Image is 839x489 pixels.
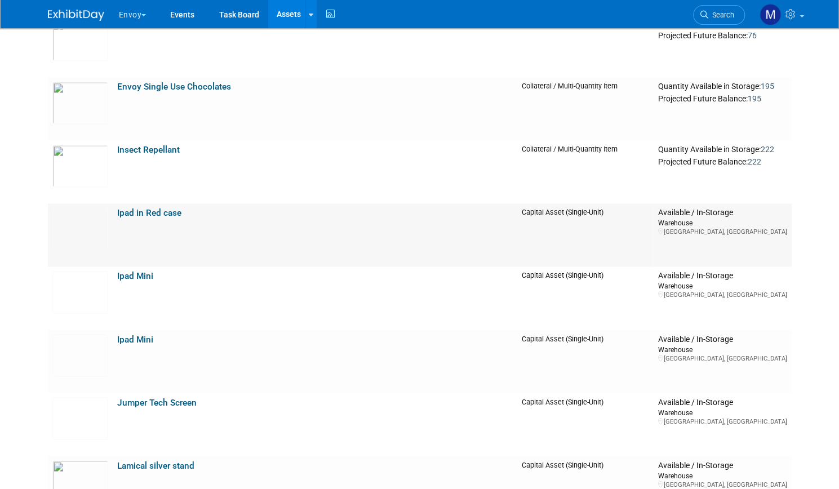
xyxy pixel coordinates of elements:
[517,77,653,140] td: Collateral / Multi-Quantity Item
[658,344,787,354] div: Warehouse
[658,480,787,488] div: [GEOGRAPHIC_DATA], [GEOGRAPHIC_DATA]
[708,11,734,19] span: Search
[658,218,787,228] div: Warehouse
[658,417,787,425] div: [GEOGRAPHIC_DATA], [GEOGRAPHIC_DATA]
[117,271,153,281] a: Ipad Mini
[117,334,153,344] a: Ipad Mini
[658,460,787,470] div: Available / In-Storage
[658,334,787,344] div: Available / In-Storage
[658,145,787,155] div: Quantity Available in Storage:
[117,397,197,407] a: Jumper Tech Screen
[747,31,756,40] span: 76
[760,82,774,91] span: 195
[517,203,653,266] td: Capital Asset (Single-Unit)
[658,208,787,218] div: Available / In-Storage
[658,291,787,299] div: [GEOGRAPHIC_DATA], [GEOGRAPHIC_DATA]
[658,82,787,92] div: Quantity Available in Storage:
[117,208,181,218] a: Ipad in Red case
[658,281,787,291] div: Warehouse
[658,228,787,236] div: [GEOGRAPHIC_DATA], [GEOGRAPHIC_DATA]
[658,92,787,104] div: Projected Future Balance:
[517,330,653,393] td: Capital Asset (Single-Unit)
[760,4,781,25] img: Matt h
[658,271,787,281] div: Available / In-Storage
[747,157,761,166] span: 222
[658,407,787,417] div: Warehouse
[517,140,653,203] td: Collateral / Multi-Quantity Item
[517,14,653,77] td: Collateral / Multi-Quantity Item
[658,397,787,407] div: Available / In-Storage
[658,470,787,480] div: Warehouse
[117,460,194,470] a: Lamical silver stand
[747,94,761,103] span: 195
[658,354,787,362] div: [GEOGRAPHIC_DATA], [GEOGRAPHIC_DATA]
[760,145,774,154] span: 222
[117,82,231,92] a: Envoy Single Use Chocolates
[517,266,653,330] td: Capital Asset (Single-Unit)
[517,393,653,456] td: Capital Asset (Single-Unit)
[693,5,745,25] a: Search
[117,145,180,155] a: Insect Repellant
[48,10,104,21] img: ExhibitDay
[658,155,787,167] div: Projected Future Balance:
[658,29,787,41] div: Projected Future Balance:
